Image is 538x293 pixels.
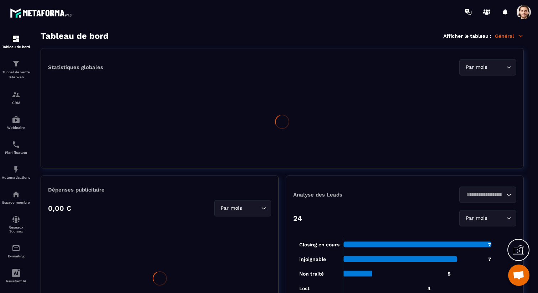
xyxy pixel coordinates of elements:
input: Search for option [243,204,259,212]
a: formationformationTunnel de vente Site web [2,54,30,85]
input: Search for option [464,191,505,199]
div: Search for option [459,187,516,203]
img: formation [12,35,20,43]
a: social-networksocial-networkRéseaux Sociaux [2,210,30,239]
tspan: Non traité [299,271,324,277]
img: email [12,244,20,252]
div: Search for option [459,210,516,226]
h3: Tableau de bord [41,31,109,41]
a: emailemailE-mailing [2,239,30,263]
tspan: injoignable [299,256,326,262]
img: formation [12,59,20,68]
p: E-mailing [2,254,30,258]
a: formationformationTableau de bord [2,29,30,54]
a: automationsautomationsWebinaire [2,110,30,135]
p: 24 [293,214,302,223]
img: formation [12,90,20,99]
a: schedulerschedulerPlanificateur [2,135,30,160]
p: 0,00 € [48,204,71,213]
p: Dépenses publicitaire [48,187,271,193]
p: Espace membre [2,200,30,204]
p: Statistiques globales [48,64,103,70]
div: Search for option [459,59,516,75]
p: Tableau de bord [2,45,30,49]
input: Search for option [489,63,505,71]
p: CRM [2,101,30,105]
span: Par mois [464,214,489,222]
p: Tunnel de vente Site web [2,70,30,80]
div: Ouvrir le chat [508,265,529,286]
p: Analyse des Leads [293,192,405,198]
img: automations [12,190,20,199]
p: Afficher le tableau : [443,33,491,39]
p: Webinaire [2,126,30,130]
p: Automatisations [2,176,30,179]
tspan: Lost [299,286,310,291]
p: Planificateur [2,151,30,155]
input: Search for option [489,214,505,222]
p: Général [495,33,524,39]
img: automations [12,165,20,174]
tspan: Closing en cours [299,242,339,248]
div: Search for option [214,200,271,216]
img: automations [12,115,20,124]
a: automationsautomationsAutomatisations [2,160,30,185]
img: social-network [12,215,20,224]
a: formationformationCRM [2,85,30,110]
p: Réseaux Sociaux [2,225,30,233]
span: Par mois [464,63,489,71]
a: automationsautomationsEspace membre [2,185,30,210]
a: Assistant IA [2,263,30,288]
span: Par mois [219,204,243,212]
p: Assistant IA [2,279,30,283]
img: logo [10,6,74,20]
img: scheduler [12,140,20,149]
